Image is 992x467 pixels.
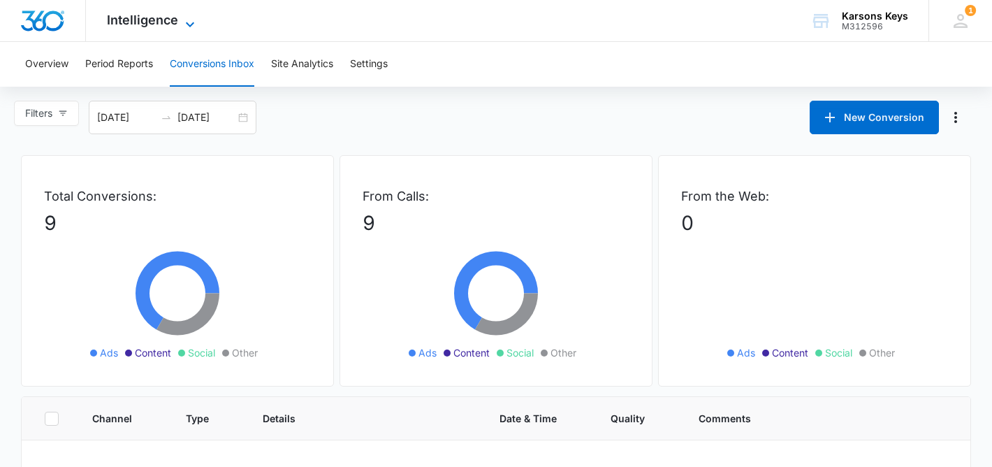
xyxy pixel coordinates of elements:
span: Comments [699,411,928,426]
span: Date & Time [499,411,557,426]
span: Content [453,345,490,360]
span: Content [135,345,171,360]
p: From the Web: [681,187,948,206]
p: 0 [681,208,948,238]
button: Overview [25,42,68,87]
span: Other [232,345,258,360]
button: Conversions Inbox [170,42,254,87]
button: Period Reports [85,42,153,87]
button: New Conversion [810,101,939,134]
p: From Calls: [363,187,629,206]
span: to [161,112,172,123]
span: Ads [100,345,118,360]
span: Filters [25,106,52,121]
span: Social [506,345,534,360]
button: Settings [350,42,388,87]
span: Details [263,411,446,426]
div: account name [842,10,908,22]
span: Intelligence [107,13,178,27]
p: 9 [44,208,311,238]
span: Content [772,345,808,360]
span: Social [825,345,852,360]
span: swap-right [161,112,172,123]
span: Other [550,345,576,360]
span: Ads [418,345,437,360]
span: Quality [611,411,645,426]
div: account id [842,22,908,31]
span: Ads [737,345,755,360]
p: Total Conversions: [44,187,311,206]
span: Type [186,411,209,426]
input: Start date [97,110,155,125]
button: Site Analytics [271,42,333,87]
button: Manage Numbers [944,106,967,129]
button: Filters [14,101,79,126]
p: 9 [363,208,629,238]
span: Channel [92,411,132,426]
span: Social [188,345,215,360]
span: 1 [965,5,976,16]
div: notifications count [965,5,976,16]
input: End date [177,110,235,125]
span: Other [869,345,895,360]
